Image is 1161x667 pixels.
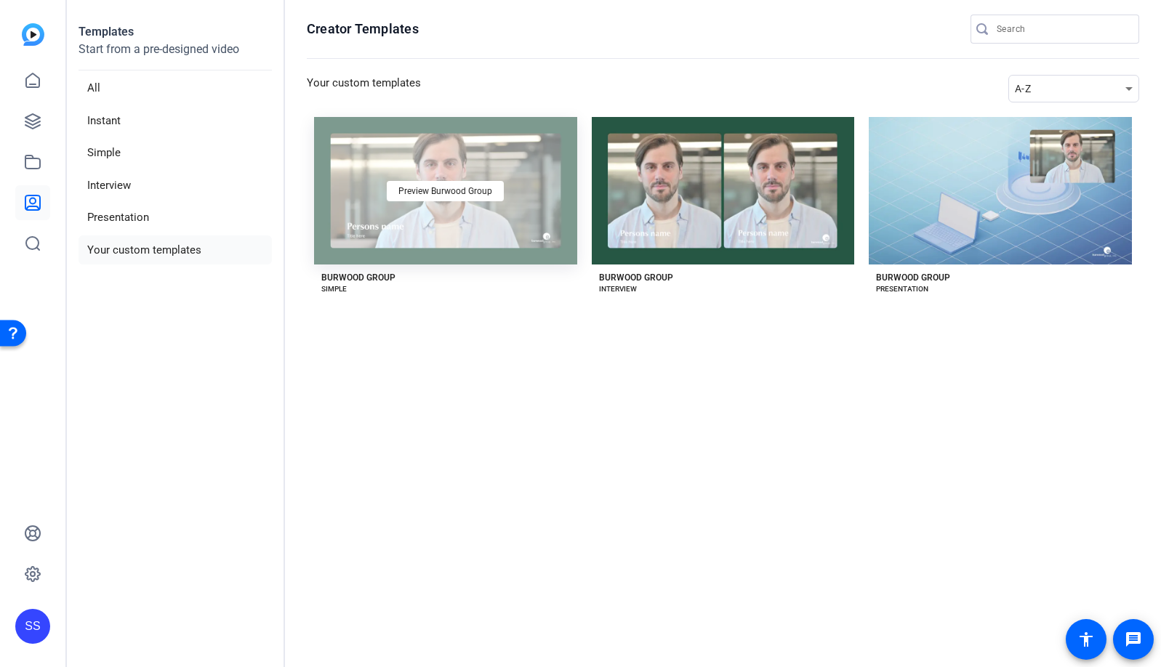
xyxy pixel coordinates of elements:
[599,272,673,283] div: BURWOOD GROUP
[79,203,272,233] li: Presentation
[321,283,347,295] div: SIMPLE
[314,117,577,264] button: Template imagePreview Burwood Group
[79,73,272,103] li: All
[79,25,134,39] strong: Templates
[876,283,928,295] div: PRESENTATION
[79,138,272,168] li: Simple
[79,171,272,201] li: Interview
[22,23,44,46] img: blue-gradient.svg
[79,106,272,136] li: Instant
[869,117,1132,264] button: Template image
[79,41,272,70] p: Start from a pre-designed video
[321,272,395,283] div: BURWOOD GROUP
[592,117,855,264] button: Template image
[1125,631,1142,648] mat-icon: message
[599,283,637,295] div: INTERVIEW
[1077,631,1095,648] mat-icon: accessibility
[79,235,272,265] li: Your custom templates
[307,20,419,38] h1: Creator Templates
[15,609,50,644] div: SS
[876,272,950,283] div: BURWOOD GROUP
[1015,83,1031,94] span: A-Z
[307,75,421,102] h3: Your custom templates
[997,20,1128,38] input: Search
[398,187,492,195] span: Preview Burwood Group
